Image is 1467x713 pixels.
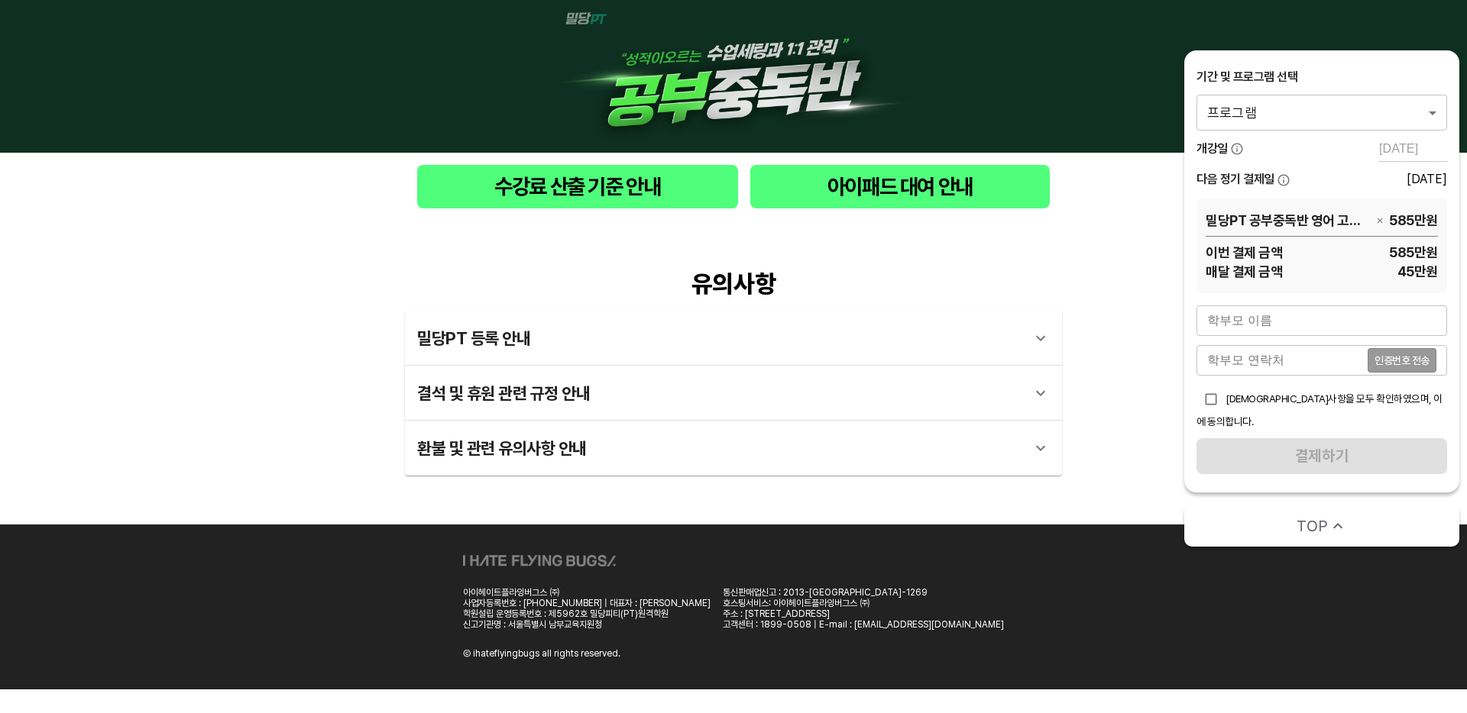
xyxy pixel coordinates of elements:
div: 결석 및 휴원 관련 규정 안내 [417,375,1022,411]
span: 아이패드 대여 안내 [763,171,1038,202]
span: [DEMOGRAPHIC_DATA]사항을 모두 확인하였으며, 이에 동의합니다. [1197,392,1443,427]
div: 유의사항 [405,269,1062,298]
div: [DATE] [1407,172,1447,186]
span: 이번 결제 금액 [1206,243,1282,262]
span: TOP [1297,515,1328,537]
div: 기간 및 프로그램 선택 [1197,69,1447,85]
div: 학원설립 운영등록번호 : 제5962호 밀당피티(PT)원격학원 [463,608,711,619]
span: 585만 원 [1389,211,1438,230]
button: 수강료 산출 기준 안내 [417,165,738,208]
div: 밀당PT 등록 안내 [405,311,1062,366]
span: 밀당PT 공부중독반 영어 고등_9시간 [1206,211,1371,230]
div: 결석 및 휴원 관련 규정 안내 [405,366,1062,421]
div: 신고기관명 : 서울특별시 남부교육지원청 [463,619,711,630]
div: 밀당PT 등록 안내 [417,320,1022,356]
div: 주소 : [STREET_ADDRESS] [723,608,1004,619]
span: 다음 정기 결제일 [1197,171,1274,188]
input: 학부모 연락처를 입력해주세요 [1197,345,1368,376]
div: 통신판매업신고 : 2013-[GEOGRAPHIC_DATA]-1269 [723,587,1004,598]
div: 프로그램 [1197,95,1447,130]
img: ihateflyingbugs [463,555,616,566]
div: 환불 및 관련 유의사항 안내 [405,421,1062,476]
div: 호스팅서비스: 아이헤이트플라잉버그스 ㈜ [723,598,1004,608]
span: 매달 결제 금액 [1206,262,1282,281]
div: 아이헤이트플라잉버그스 ㈜ [463,587,711,598]
button: TOP [1184,505,1459,547]
div: 사업자등록번호 : [PHONE_NUMBER] | 대표자 : [PERSON_NAME] [463,598,711,608]
span: 수강료 산출 기준 안내 [429,171,726,202]
span: 585만 원 [1282,243,1438,262]
button: 아이패드 대여 안내 [750,165,1050,208]
span: 개강일 [1197,140,1228,157]
div: 고객센터 : 1899-0508 | E-mail : [EMAIL_ADDRESS][DOMAIN_NAME] [723,619,1004,630]
input: 학부모 이름을 입력해주세요 [1197,305,1447,336]
div: 환불 및 관련 유의사항 안내 [417,430,1022,466]
div: Ⓒ ihateflyingbugs all rights reserved. [463,648,620,659]
img: 1 [550,12,917,140]
span: 45만 원 [1282,262,1438,281]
